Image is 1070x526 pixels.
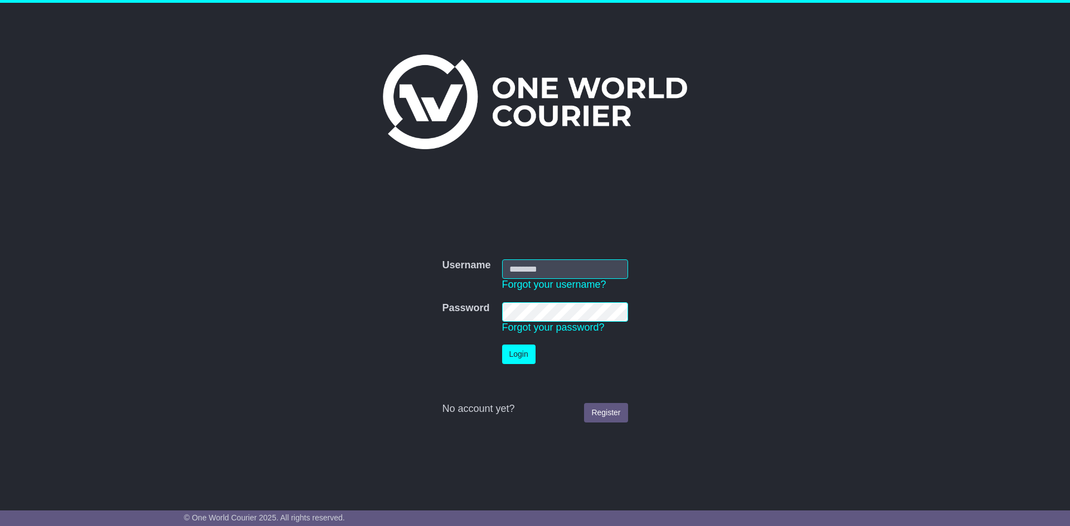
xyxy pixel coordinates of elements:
a: Forgot your password? [502,322,605,333]
button: Login [502,345,536,364]
label: Username [442,259,490,272]
label: Password [442,302,489,314]
div: No account yet? [442,403,628,415]
a: Register [584,403,628,422]
img: One World [383,55,687,149]
a: Forgot your username? [502,279,606,290]
span: © One World Courier 2025. All rights reserved. [184,513,345,522]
